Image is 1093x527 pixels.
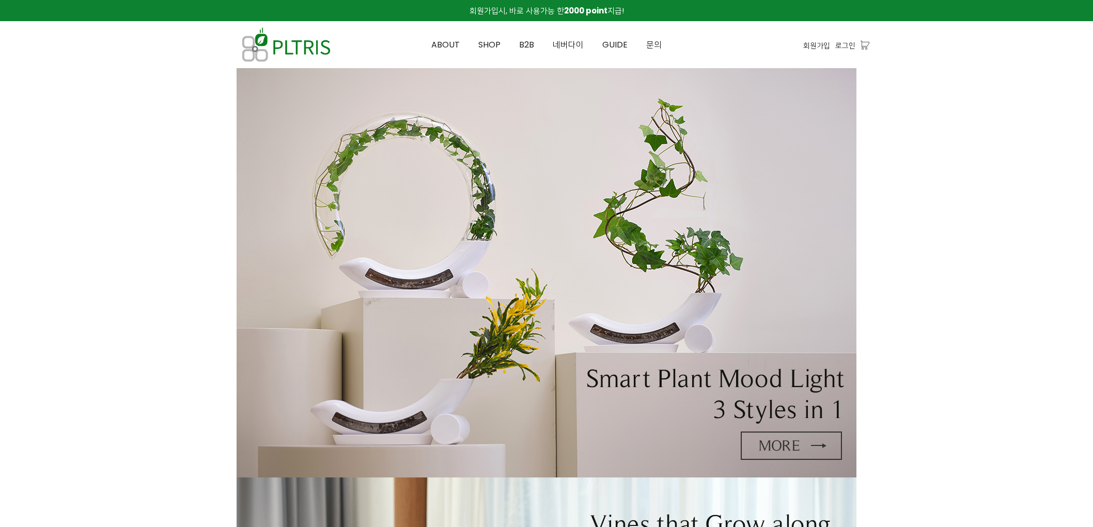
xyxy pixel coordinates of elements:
[646,39,662,51] span: 문의
[553,39,584,51] span: 네버다이
[478,39,501,51] span: SHOP
[469,22,510,68] a: SHOP
[519,39,534,51] span: B2B
[835,40,855,51] a: 로그인
[803,40,830,51] a: 회원가입
[543,22,593,68] a: 네버다이
[510,22,543,68] a: B2B
[593,22,637,68] a: GUIDE
[564,5,607,16] strong: 2000 point
[602,39,628,51] span: GUIDE
[431,39,460,51] span: ABOUT
[422,22,469,68] a: ABOUT
[637,22,671,68] a: 문의
[470,5,624,16] span: 회원가입시, 바로 사용가능 한 지급!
